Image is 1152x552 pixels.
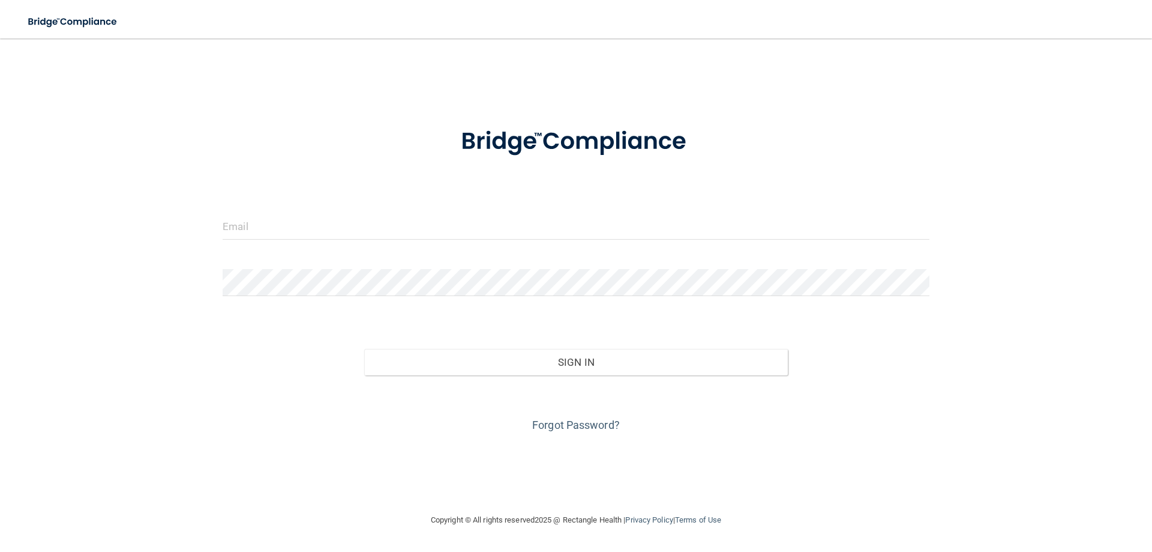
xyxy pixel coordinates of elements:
[532,419,620,431] a: Forgot Password?
[625,515,673,524] a: Privacy Policy
[18,10,128,34] img: bridge_compliance_login_screen.278c3ca4.svg
[357,501,795,539] div: Copyright © All rights reserved 2025 @ Rectangle Health | |
[436,111,716,173] img: bridge_compliance_login_screen.278c3ca4.svg
[675,515,721,524] a: Terms of Use
[223,213,929,240] input: Email
[364,349,788,375] button: Sign In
